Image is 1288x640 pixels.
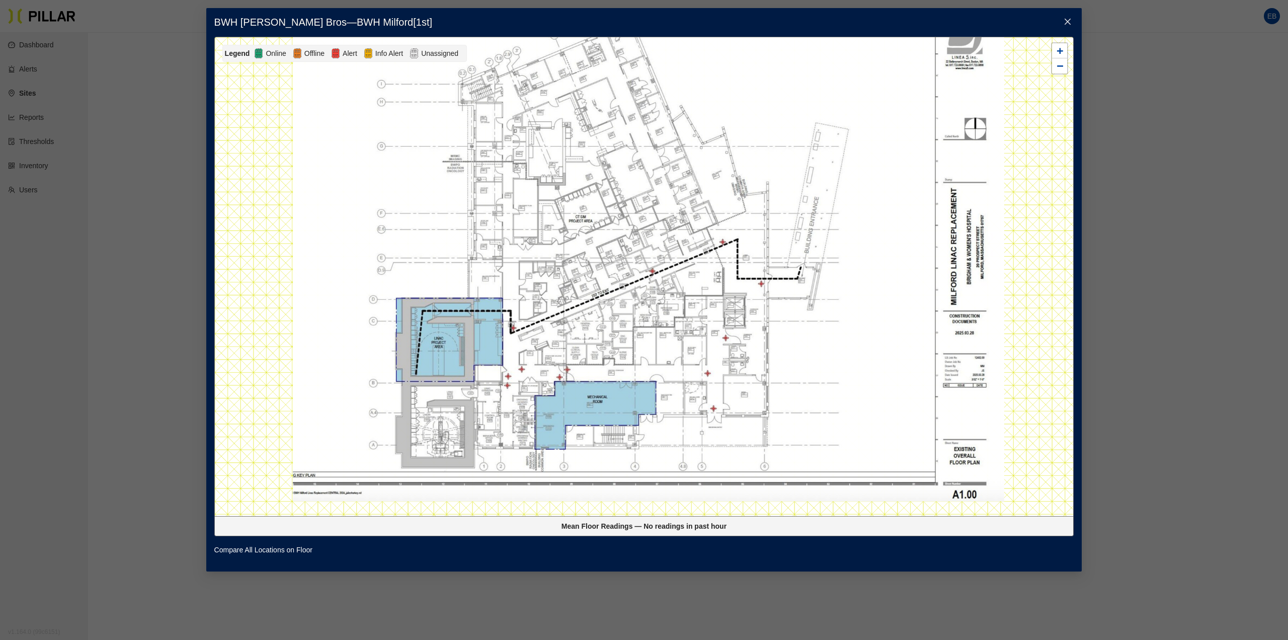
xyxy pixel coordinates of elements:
[214,544,312,555] a: Compare All Locations on Floor
[1057,59,1063,72] span: −
[373,48,405,59] span: Info Alert
[219,521,1070,532] div: Mean Floor Readings — No readings in past hour
[409,47,419,59] img: Unassigned
[1064,18,1072,26] span: close
[331,47,341,59] img: Alert
[1052,58,1067,74] a: Zoom out
[254,47,264,59] img: Online
[419,48,460,59] span: Unassigned
[363,47,373,59] img: Alert
[264,48,288,59] span: Online
[225,48,254,59] div: Legend
[1052,43,1067,58] a: Zoom in
[1054,8,1082,36] button: Close
[341,48,359,59] span: Alert
[214,16,1074,29] h3: BWH [PERSON_NAME] Bros — BWH Milford [ 1st ]
[292,47,302,59] img: Offline
[1057,44,1063,57] span: +
[302,48,327,59] span: Offline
